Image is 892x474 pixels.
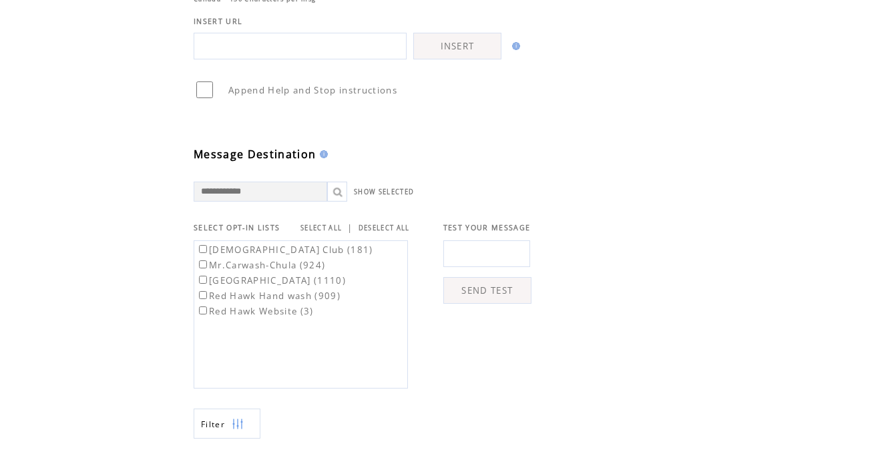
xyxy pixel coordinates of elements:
a: INSERT [413,33,501,59]
span: INSERT URL [194,17,242,26]
span: Append Help and Stop instructions [228,84,397,96]
input: Mr.Carwash-Chula (924) [199,260,207,268]
a: SEND TEST [443,277,531,304]
a: SHOW SELECTED [354,188,414,196]
img: help.gif [508,42,520,50]
span: Show filters [201,419,225,430]
img: help.gif [316,150,328,158]
img: filters.png [232,409,244,439]
input: [DEMOGRAPHIC_DATA] Club (181) [199,245,207,253]
label: Mr.Carwash-Chula (924) [196,259,325,271]
a: DESELECT ALL [359,224,410,232]
label: Red Hawk Hand wash (909) [196,290,341,302]
input: Red Hawk Hand wash (909) [199,291,207,299]
label: [GEOGRAPHIC_DATA] (1110) [196,274,346,286]
span: SELECT OPT-IN LISTS [194,223,280,232]
a: SELECT ALL [300,224,342,232]
span: TEST YOUR MESSAGE [443,223,531,232]
span: Message Destination [194,147,316,162]
input: [GEOGRAPHIC_DATA] (1110) [199,276,207,284]
label: [DEMOGRAPHIC_DATA] Club (181) [196,244,373,256]
input: Red Hawk Website (3) [199,306,207,314]
span: | [347,222,353,234]
a: Filter [194,409,260,439]
label: Red Hawk Website (3) [196,305,314,317]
